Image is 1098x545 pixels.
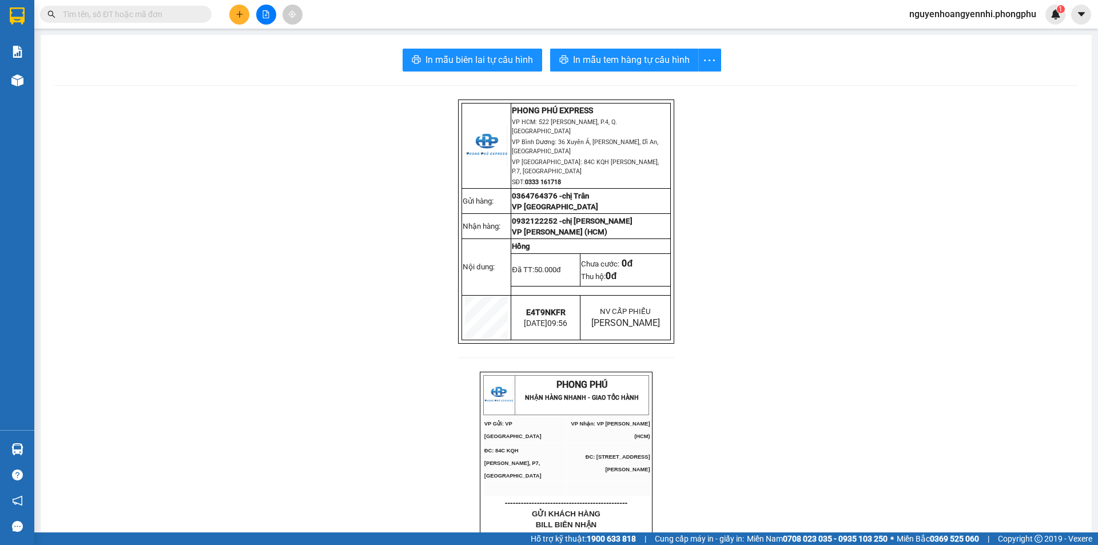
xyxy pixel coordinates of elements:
span: printer [412,55,421,66]
span: message [12,521,23,532]
span: VP Nhận: VP [PERSON_NAME] (HCM) [571,421,650,439]
button: more [698,49,721,71]
strong: PHONG PHÚ EXPRESS [512,106,593,115]
span: [PERSON_NAME] [591,317,660,328]
span: 09:56 [547,319,567,328]
span: file-add [262,10,270,18]
span: Miền Nam [747,532,888,545]
span: notification [12,495,23,506]
span: VP [GEOGRAPHIC_DATA]: 84C KQH [PERSON_NAME], P.7, [GEOGRAPHIC_DATA] [512,158,659,175]
span: ⚪️ [890,536,894,541]
img: logo-vxr [10,7,25,25]
span: Gửi hàng: [463,197,494,205]
span: printer [559,55,568,66]
span: Hồng [512,242,530,250]
span: VP [GEOGRAPHIC_DATA] [512,202,598,211]
button: printerIn mẫu tem hàng tự cấu hình [550,49,699,71]
strong: 0333 161718 [525,178,561,186]
span: ĐC: 84C KQH [PERSON_NAME], P7, [GEOGRAPHIC_DATA] [484,448,542,479]
strong: NHẬN HÀNG NHANH - GIAO TỐC HÀNH [525,394,639,401]
img: solution-icon [11,46,23,58]
strong: 0708 023 035 - 0935 103 250 [783,534,888,543]
span: Đã TT: [512,265,560,274]
img: logo [466,125,507,166]
span: Miền Bắc [897,532,979,545]
span: Thu hộ: [581,272,616,281]
span: chị [PERSON_NAME] [562,217,632,225]
span: copyright [1035,535,1043,543]
img: icon-new-feature [1051,9,1061,19]
span: question-circle [12,470,23,480]
span: 1 [1059,5,1063,13]
span: In mẫu tem hàng tự cấu hình [573,53,690,67]
span: 0364764376 - [512,192,589,200]
span: ĐC: [STREET_ADDRESS][PERSON_NAME] [586,454,650,472]
span: NV CẤP PHIẾU [600,307,651,316]
span: aim [288,10,296,18]
span: E4T9NKFR [562,531,602,540]
span: SĐT: [512,178,561,186]
strong: 0369 525 060 [930,534,979,543]
span: | [988,532,989,545]
span: VP Bình Dương: 36 Xuyên Á, [PERSON_NAME], Dĩ An, [GEOGRAPHIC_DATA] [512,138,658,155]
span: Nội dung: [463,262,495,271]
span: Mã đơn : [531,531,602,540]
span: In mẫu biên lai tự cấu hình [425,53,533,67]
span: GỬI KHÁCH HÀNG [532,510,600,518]
span: search [47,10,55,18]
button: aim [283,5,303,25]
span: Chưa cước: [581,260,632,268]
span: chị Trân [562,192,589,200]
button: file-add [256,5,276,25]
span: VP Gửi: VP [GEOGRAPHIC_DATA] [484,421,542,439]
button: printerIn mẫu biên lai tự cấu hình [403,49,542,71]
span: 50.000đ [534,265,560,274]
span: VP HCM: 522 [PERSON_NAME], P.4, Q.[GEOGRAPHIC_DATA] [512,118,617,135]
input: Tìm tên, số ĐT hoặc mã đơn [63,8,198,21]
img: logo [484,381,513,409]
span: E4T9NKFR [526,308,566,317]
span: PHONG PHÚ [556,379,607,390]
strong: 1900 633 818 [587,534,636,543]
button: caret-down [1071,5,1091,25]
span: Hỗ trợ kỹ thuật: [531,532,636,545]
span: more [699,53,721,67]
span: plus [236,10,244,18]
span: ---------------------------------------------- [505,498,627,507]
sup: 1 [1057,5,1065,13]
span: 0đ [606,270,616,281]
span: 0932122252 - [512,217,562,225]
span: nguyenhoangyennhi.phongphu [900,7,1045,21]
img: warehouse-icon [11,443,23,455]
span: [DATE] [524,319,567,328]
span: VP [PERSON_NAME] (HCM) [512,228,607,236]
span: Cung cấp máy in - giấy in: [655,532,744,545]
span: 0đ [622,258,632,269]
span: Nhận hàng: [463,222,500,230]
button: plus [229,5,249,25]
span: | [645,532,646,545]
span: BILL BIÊN NHẬN [536,520,597,529]
img: warehouse-icon [11,74,23,86]
span: caret-down [1076,9,1087,19]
